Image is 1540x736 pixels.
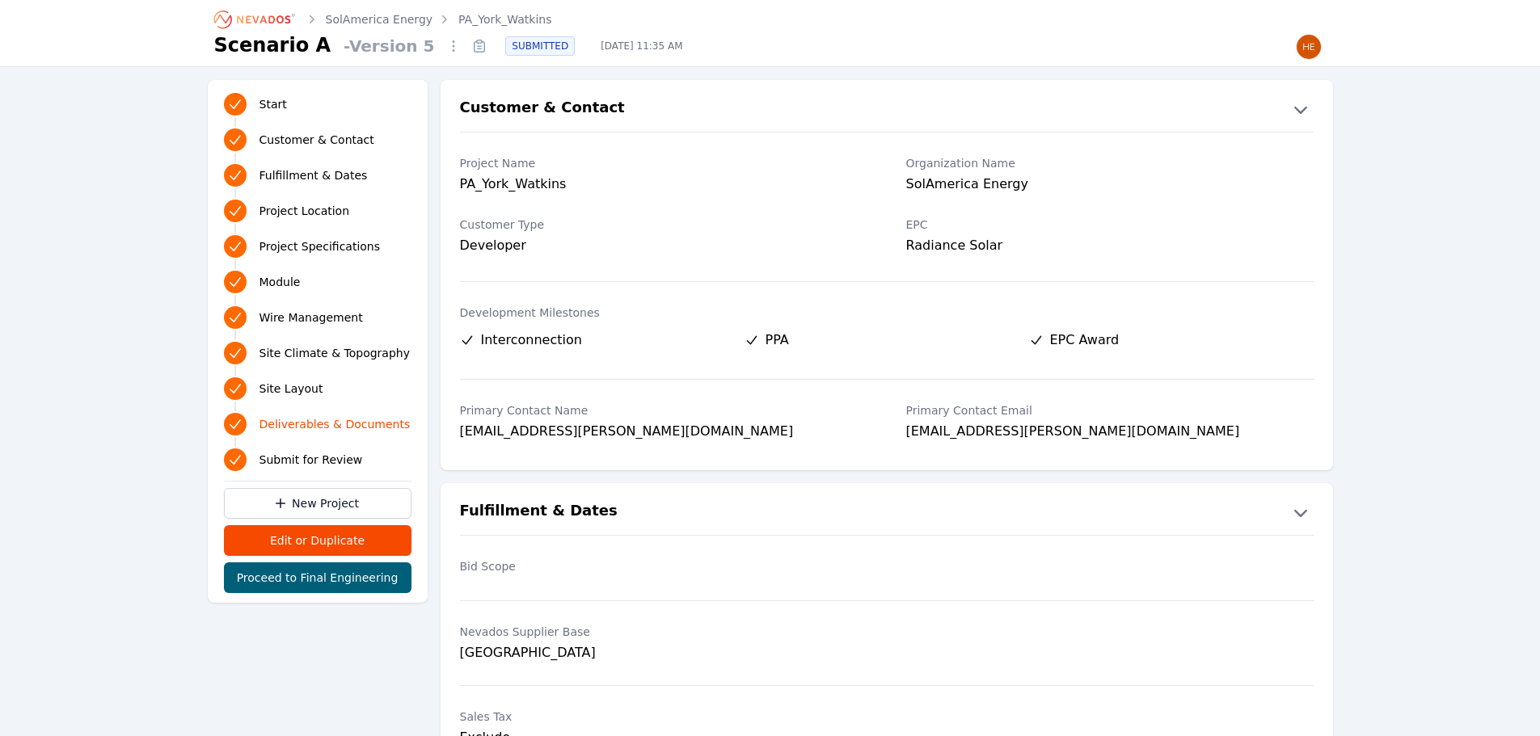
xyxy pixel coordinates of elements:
[224,562,411,593] button: Proceed to Final Engineering
[906,236,1314,259] div: Radiance Solar
[1050,330,1120,350] span: EPC Award
[259,96,287,112] span: Start
[460,422,867,444] div: [EMAIL_ADDRESS][PERSON_NAME][DOMAIN_NAME]
[1296,34,1322,60] img: Henar Luque
[460,499,618,525] h2: Fulfillment & Dates
[224,525,411,556] button: Edit or Duplicate
[460,236,867,255] div: Developer
[458,11,551,27] a: PA_York_Watkins
[766,330,789,350] span: PPA
[906,402,1314,418] label: Primary Contact Email
[259,345,410,361] span: Site Climate & Topography
[224,90,411,474] nav: Progress
[906,155,1314,171] label: Organization Name
[214,6,552,32] nav: Breadcrumb
[460,175,867,197] div: PA_York_Watkins
[259,167,368,183] span: Fulfillment & Dates
[505,36,575,56] div: SUBMITTED
[214,32,331,58] h1: Scenario A
[441,499,1333,525] button: Fulfillment & Dates
[441,96,1333,122] button: Customer & Contact
[259,452,363,468] span: Submit for Review
[259,132,374,148] span: Customer & Contact
[906,175,1314,197] div: SolAmerica Energy
[460,558,867,574] label: Bid Scope
[460,305,1314,321] label: Development Milestones
[337,35,441,57] span: - Version 5
[326,11,433,27] a: SolAmerica Energy
[906,217,1314,233] label: EPC
[460,624,867,640] label: Nevados Supplier Base
[906,422,1314,444] div: [EMAIL_ADDRESS][PERSON_NAME][DOMAIN_NAME]
[259,381,323,397] span: Site Layout
[224,488,411,519] a: New Project
[460,217,867,233] label: Customer Type
[460,643,867,662] div: [GEOGRAPHIC_DATA]
[588,40,695,53] span: [DATE] 11:35 AM
[460,709,867,725] label: Sales Tax
[460,402,867,418] label: Primary Contact Name
[259,416,411,432] span: Deliverables & Documents
[259,203,350,219] span: Project Location
[460,96,625,122] h2: Customer & Contact
[259,238,381,254] span: Project Specifications
[481,330,582,350] span: Interconnection
[259,309,363,326] span: Wire Management
[259,274,301,290] span: Module
[460,155,867,171] label: Project Name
